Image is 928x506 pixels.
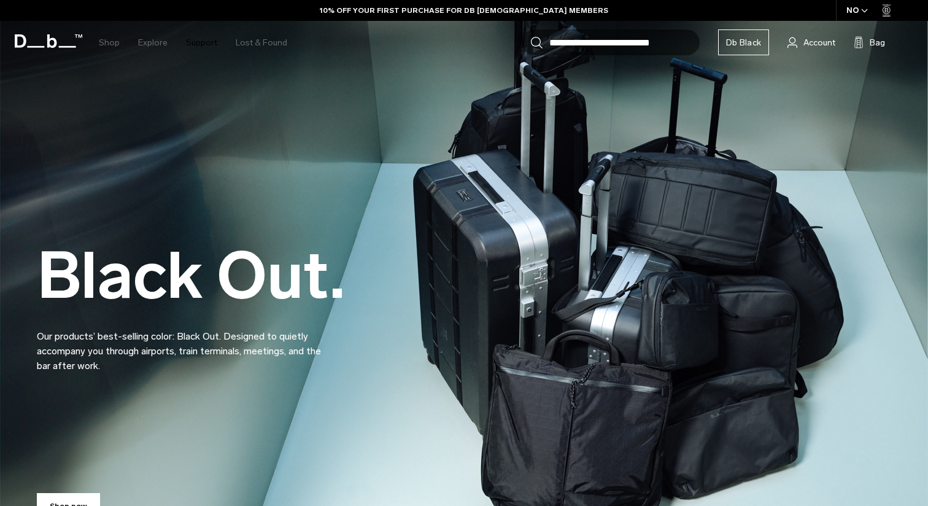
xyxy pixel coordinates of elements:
[236,21,287,64] a: Lost & Found
[186,21,217,64] a: Support
[138,21,168,64] a: Explore
[854,35,885,50] button: Bag
[99,21,120,64] a: Shop
[718,29,769,55] a: Db Black
[90,21,296,64] nav: Main Navigation
[37,314,331,373] p: Our products’ best-selling color: Black Out. Designed to quietly accompany you through airports, ...
[787,35,835,50] a: Account
[803,36,835,49] span: Account
[870,36,885,49] span: Bag
[37,244,345,308] h2: Black Out.
[320,5,608,16] a: 10% OFF YOUR FIRST PURCHASE FOR DB [DEMOGRAPHIC_DATA] MEMBERS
